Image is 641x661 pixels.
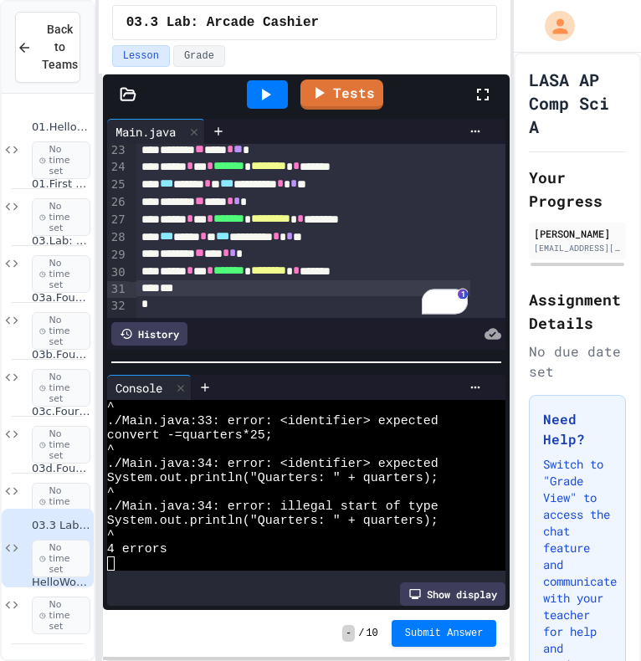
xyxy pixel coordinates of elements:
span: ^ [107,443,115,457]
div: 29 [107,247,128,264]
span: ./Main.java:34: error: <identifier> expected [107,457,438,471]
div: 23 [107,142,128,160]
h2: Your Progress [529,166,626,213]
span: / [358,627,364,640]
span: ^ [107,528,115,542]
span: 10 [366,627,377,640]
div: Console [107,379,171,397]
div: 30 [107,264,128,282]
div: 28 [107,229,128,247]
span: ^ [107,485,115,500]
span: No time set [32,426,90,464]
span: System.out.println("Quarters: " + quarters); [107,514,438,528]
span: No time set [32,198,90,237]
div: Show display [400,582,505,606]
div: 32 [107,298,128,315]
span: 4 errors [107,542,167,556]
span: No time set [32,597,90,635]
span: convert -=quarters*25; [107,428,273,443]
span: 03c.FourPack BeanCount [32,405,90,419]
span: 03.3 Lab: Arcade Cashier [32,519,90,533]
button: Grade [173,45,225,67]
div: 26 [107,194,128,212]
span: ./Main.java:34: error: illegal start of type [107,500,438,514]
a: Tests [300,79,383,110]
span: Back to Teams [42,21,78,74]
span: No time set [32,255,90,294]
span: System.out.println("Quarters: " + quarters); [107,471,438,485]
span: No time set [32,483,90,521]
button: Back to Teams [15,12,80,83]
span: Submit Answer [405,627,484,640]
button: Submit Answer [392,620,497,647]
div: History [111,322,187,346]
h3: Need Help? [543,409,612,449]
div: Console [107,375,192,400]
div: My Account [527,7,579,45]
div: [PERSON_NAME] [534,226,621,241]
div: Main.java [107,123,184,141]
span: 03a.FourPack How Many Pages [32,291,90,305]
div: 24 [107,159,128,177]
span: ./Main.java:33: error: <identifier> expected [107,414,438,428]
div: [EMAIL_ADDRESS][DOMAIN_NAME] [534,242,621,254]
div: No due date set [529,341,626,382]
span: 01.Hello World Plus [32,120,90,135]
div: 31 [107,281,128,298]
div: 25 [107,177,128,194]
button: Lesson [112,45,170,67]
div: Main.java [107,119,205,144]
span: ^ [107,400,115,414]
span: 03.3 Lab: Arcade Cashier [126,13,319,33]
div: 27 [107,212,128,229]
span: HelloWorld [32,576,90,590]
h2: Assignment Details [529,288,626,335]
span: No time set [32,312,90,351]
span: 01.First Practice! [32,177,90,192]
span: 03d.FourPack Datable [32,462,90,476]
h1: LASA AP Comp Sci A [529,68,626,138]
span: No time set [32,540,90,578]
span: - [342,625,355,642]
span: No time set [32,369,90,407]
span: 03.Lab: Hello Input [32,234,90,249]
span: 03b.FourPack GallonsWasted [32,348,90,362]
span: No time set [32,141,90,180]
